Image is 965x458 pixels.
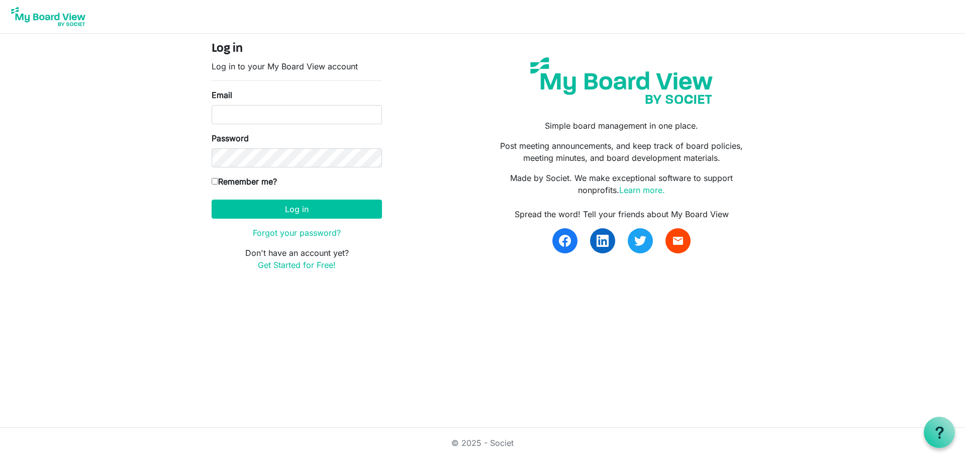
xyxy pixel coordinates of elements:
a: Forgot your password? [253,228,341,238]
label: Remember me? [212,175,277,188]
button: Log in [212,200,382,219]
input: Remember me? [212,178,218,185]
a: Learn more. [619,185,665,195]
img: facebook.svg [559,235,571,247]
img: my-board-view-societ.svg [523,50,720,112]
div: Spread the word! Tell your friends about My Board View [490,208,753,220]
img: linkedin.svg [597,235,609,247]
p: Made by Societ. We make exceptional software to support nonprofits. [490,172,753,196]
p: Don't have an account yet? [212,247,382,271]
label: Email [212,89,232,101]
p: Log in to your My Board View account [212,60,382,72]
a: email [665,228,691,253]
h4: Log in [212,42,382,56]
span: email [672,235,684,247]
p: Post meeting announcements, and keep track of board policies, meeting minutes, and board developm... [490,140,753,164]
a: Get Started for Free! [258,260,336,270]
p: Simple board management in one place. [490,120,753,132]
a: © 2025 - Societ [451,438,514,448]
img: twitter.svg [634,235,646,247]
label: Password [212,132,249,144]
img: My Board View Logo [8,4,88,29]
